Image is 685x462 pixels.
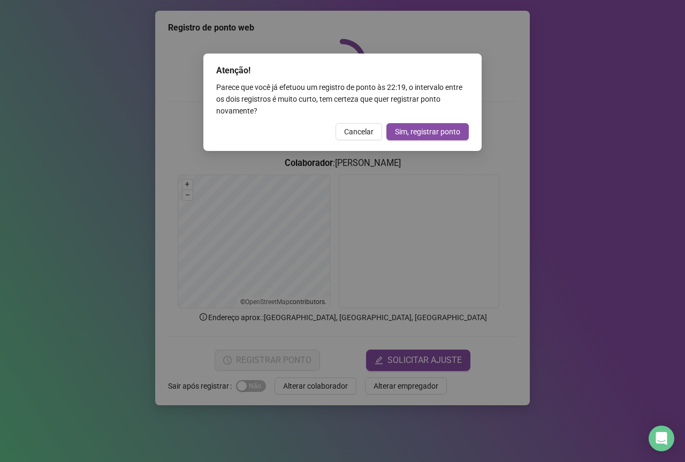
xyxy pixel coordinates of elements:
span: Cancelar [344,126,374,138]
button: Cancelar [336,123,382,140]
span: Sim, registrar ponto [395,126,460,138]
button: Sim, registrar ponto [386,123,469,140]
div: Parece que você já efetuou um registro de ponto às 22:19 , o intervalo entre os dois registros é ... [216,81,469,117]
div: Open Intercom Messenger [649,426,674,451]
div: Atenção! [216,64,469,77]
